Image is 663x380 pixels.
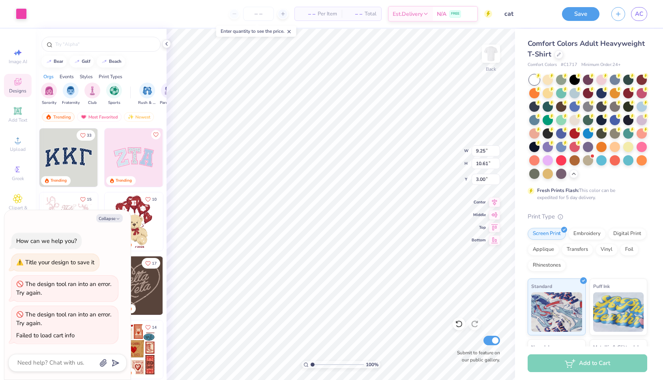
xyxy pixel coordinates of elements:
img: Newest.gif [127,114,134,120]
span: 100 % [366,361,378,368]
span: Total [365,10,376,18]
img: trending.gif [45,114,52,120]
img: Parent's Weekend Image [165,86,174,95]
div: Print Types [99,73,122,80]
img: 6de2c09e-6ade-4b04-8ea6-6dac27e4729e [105,320,163,379]
button: filter button [106,83,122,106]
div: Events [60,73,74,80]
img: b0e5e834-c177-467b-9309-b33acdc40f03 [163,320,221,379]
img: Puff Ink [593,292,644,332]
img: Fraternity Image [66,86,75,95]
button: Like [142,258,160,269]
button: Like [142,194,160,205]
div: Rhinestones [528,260,566,271]
button: golf [69,56,94,68]
img: Standard [531,292,582,332]
img: Club Image [88,86,97,95]
button: Like [77,130,95,141]
img: trend_line.gif [74,59,80,64]
img: trend_line.gif [101,59,107,64]
span: # C1717 [561,62,577,68]
div: Vinyl [596,244,618,256]
span: Image AI [9,58,27,65]
img: 9980f5e8-e6a1-4b4a-8839-2b0e9349023c [105,128,163,187]
button: Like [151,130,161,139]
div: golf [82,59,90,64]
div: Enter quantity to see the price. [216,26,296,37]
button: Like [77,194,95,205]
img: 5ee11766-d822-42f5-ad4e-763472bf8dcf [163,128,221,187]
div: The design tool ran into an error. Try again. [16,310,111,327]
button: Collapse [96,214,123,222]
button: filter button [41,83,57,106]
div: The design tool ran into an error. Try again. [16,280,111,297]
span: Standard [531,282,552,290]
div: This color can be expedited for 5 day delivery. [537,187,634,201]
span: Upload [10,146,26,152]
div: filter for Rush & Bid [138,83,156,106]
span: Parent's Weekend [160,100,178,106]
span: Comfort Colors [528,62,557,68]
div: Screen Print [528,228,566,240]
div: Trending [116,178,132,184]
span: AC [635,9,643,19]
div: Styles [80,73,93,80]
img: Sports Image [110,86,119,95]
div: Digital Print [608,228,646,240]
span: Middle [472,212,486,218]
div: Foil [620,244,639,256]
span: Center [472,199,486,205]
span: Sports [108,100,120,106]
button: filter button [138,83,156,106]
div: filter for Sports [106,83,122,106]
div: filter for Sorority [41,83,57,106]
div: Title your design to save it [25,258,94,266]
div: Trending [42,112,75,122]
span: Designs [9,88,26,94]
div: Back [486,66,496,73]
span: Puff Ink [593,282,610,290]
span: Club [88,100,97,106]
button: filter button [160,83,178,106]
span: Top [472,225,486,230]
div: filter for Fraternity [62,83,80,106]
span: – – [346,10,362,18]
img: e74243e0-e378-47aa-a400-bc6bcb25063a [163,192,221,251]
button: Like [142,322,160,333]
span: Est. Delivery [393,10,423,18]
span: FREE [451,11,459,17]
button: filter button [84,83,100,106]
div: Print Type [528,212,647,221]
span: Per Item [318,10,337,18]
div: Embroidery [568,228,606,240]
input: Untitled Design [498,6,556,22]
img: Rush & Bid Image [143,86,152,95]
img: 83dda5b0-2158-48ca-832c-f6b4ef4c4536 [39,192,98,251]
span: 10 [152,198,157,201]
strong: Fresh Prints Flash: [537,187,579,194]
span: – – [300,10,315,18]
div: filter for Club [84,83,100,106]
span: 15 [87,198,92,201]
img: ead2b24a-117b-4488-9b34-c08fd5176a7b [163,256,221,315]
div: Applique [528,244,559,256]
button: bear [41,56,67,68]
input: Try "Alpha" [54,40,155,48]
span: Minimum Order: 24 + [581,62,621,68]
span: Neon Ink [531,343,551,351]
button: beach [97,56,125,68]
img: trend_line.gif [46,59,52,64]
div: How can we help you? [16,237,77,245]
div: Transfers [562,244,593,256]
div: Most Favorited [77,112,122,122]
div: Orgs [43,73,54,80]
img: Sorority Image [45,86,54,95]
button: filter button [62,83,80,106]
img: 3b9aba4f-e317-4aa7-a679-c95a879539bd [39,128,98,187]
span: Add Text [8,117,27,123]
span: 14 [152,325,157,329]
div: Failed to load cart info [16,331,75,339]
img: edfb13fc-0e43-44eb-bea2-bf7fc0dd67f9 [97,128,156,187]
span: 33 [87,134,92,137]
div: Newest [124,112,154,122]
